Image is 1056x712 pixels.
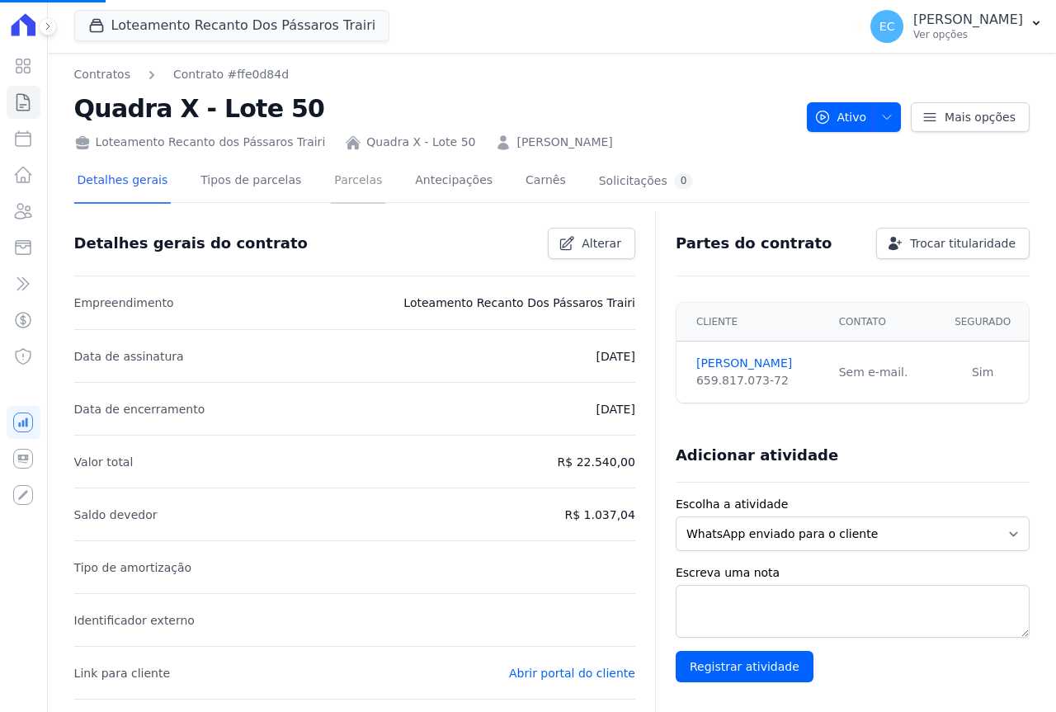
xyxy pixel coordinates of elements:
[674,173,694,189] div: 0
[548,228,635,259] a: Alterar
[509,667,635,680] a: Abrir portal do cliente
[558,452,635,472] p: R$ 22.540,00
[910,235,1016,252] span: Trocar titularidade
[74,90,794,127] h2: Quadra X - Lote 50
[829,303,937,342] th: Contato
[74,233,308,253] h3: Detalhes gerais do contrato
[74,10,390,41] button: Loteamento Recanto Dos Pássaros Trairi
[599,173,694,189] div: Solicitações
[74,452,134,472] p: Valor total
[74,399,205,419] p: Data de encerramento
[331,160,385,204] a: Parcelas
[696,355,819,372] a: [PERSON_NAME]
[516,134,612,151] a: [PERSON_NAME]
[74,611,195,630] p: Identificador externo
[945,109,1016,125] span: Mais opções
[676,496,1030,513] label: Escolha a atividade
[807,102,902,132] button: Ativo
[913,12,1023,28] p: [PERSON_NAME]
[814,102,867,132] span: Ativo
[74,347,184,366] p: Data de assinatura
[596,160,697,204] a: Solicitações0
[74,160,172,204] a: Detalhes gerais
[857,3,1056,50] button: EC [PERSON_NAME] Ver opções
[74,505,158,525] p: Saldo devedor
[197,160,304,204] a: Tipos de parcelas
[876,228,1030,259] a: Trocar titularidade
[564,505,634,525] p: R$ 1.037,04
[936,303,1029,342] th: Segurado
[596,347,635,366] p: [DATE]
[74,66,794,83] nav: Breadcrumb
[596,399,635,419] p: [DATE]
[676,446,838,465] h3: Adicionar atividade
[173,66,289,83] a: Contrato #ffe0d84d
[74,66,289,83] nav: Breadcrumb
[74,293,174,313] p: Empreendimento
[582,235,621,252] span: Alterar
[911,102,1030,132] a: Mais opções
[412,160,496,204] a: Antecipações
[366,134,475,151] a: Quadra X - Lote 50
[676,303,829,342] th: Cliente
[522,160,569,204] a: Carnês
[74,558,192,578] p: Tipo de amortização
[676,233,832,253] h3: Partes do contrato
[676,651,813,682] input: Registrar atividade
[829,342,937,403] td: Sem e-mail.
[74,66,130,83] a: Contratos
[913,28,1023,41] p: Ver opções
[676,564,1030,582] label: Escreva uma nota
[936,342,1029,403] td: Sim
[74,663,170,683] p: Link para cliente
[696,372,819,389] div: 659.817.073-72
[879,21,895,32] span: EC
[403,293,635,313] p: Loteamento Recanto Dos Pássaros Trairi
[74,134,326,151] div: Loteamento Recanto dos Pássaros Trairi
